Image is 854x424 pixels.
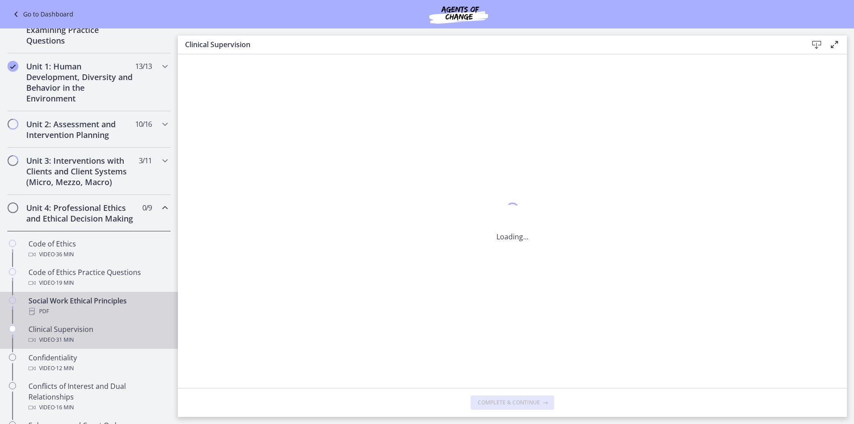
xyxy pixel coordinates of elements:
div: PDF [28,306,167,317]
h2: Strategy: Approaching and Examining Practice Questions [26,14,135,46]
div: Social Work Ethical Principles [28,295,167,317]
div: Conflicts of Interest and Dual Relationships [28,381,167,413]
i: Completed [8,61,18,72]
span: · 36 min [55,249,74,260]
span: · 31 min [55,335,74,345]
p: Loading... [496,231,528,242]
h2: Unit 2: Assessment and Intervention Planning [26,119,135,140]
span: · 12 min [55,363,74,374]
img: Agents of Change [405,4,512,25]
span: 0 / 9 [142,202,152,213]
a: Go to Dashboard [11,9,73,20]
h2: Unit 3: Interventions with Clients and Client Systems (Micro, Mezzo, Macro) [26,155,135,187]
div: 1 [496,200,528,221]
h2: Unit 4: Professional Ethics and Ethical Decision Making [26,202,135,224]
h3: Clinical Supervision [185,39,794,50]
div: Video [28,249,167,260]
button: Complete & continue [471,396,554,410]
div: Clinical Supervision [28,324,167,345]
span: 3 / 11 [139,155,152,166]
span: · 19 min [55,278,74,288]
span: Complete & continue [478,399,540,406]
div: Video [28,278,167,288]
h2: Unit 1: Human Development, Diversity and Behavior in the Environment [26,61,135,104]
div: Confidentiality [28,352,167,374]
div: Code of Ethics Practice Questions [28,267,167,288]
div: Video [28,402,167,413]
span: 10 / 16 [135,119,152,129]
div: Code of Ethics [28,238,167,260]
div: Video [28,335,167,345]
div: Video [28,363,167,374]
span: 13 / 13 [135,61,152,72]
span: · 16 min [55,402,74,413]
